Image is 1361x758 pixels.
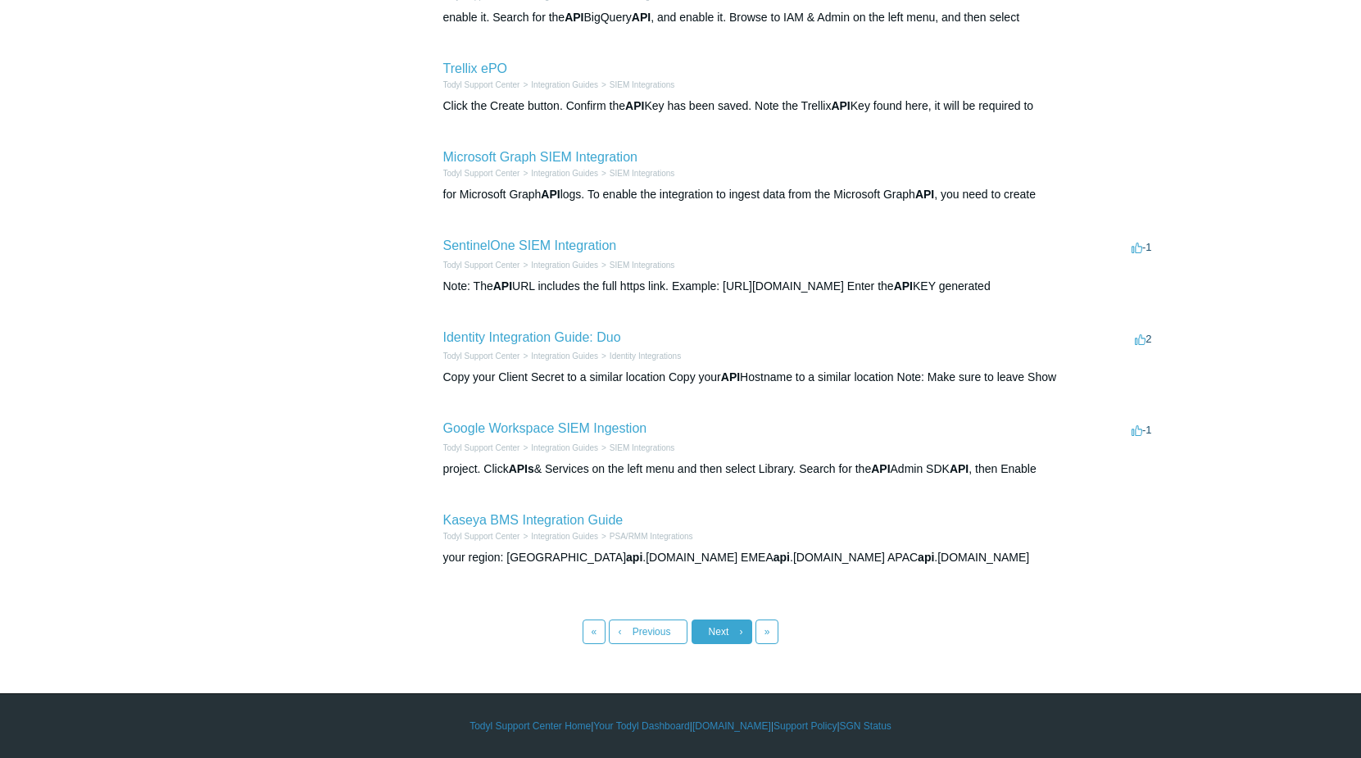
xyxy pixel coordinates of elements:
em: APIs [509,462,534,475]
a: Microsoft Graph SIEM Integration [443,150,637,164]
div: Click the Create button. Confirm the Key has been saved. Note the Trellix Key found here, it will... [443,98,1156,115]
li: Todyl Support Center [443,167,520,179]
div: project. Click & Services on the left menu and then select Library. Search for the Admin SDK , th... [443,461,1156,478]
a: Your Todyl Dashboard [593,719,689,733]
a: PSA/RMM Integrations [610,532,693,541]
a: SentinelOne SIEM Integration [443,238,617,252]
a: Integration Guides [531,352,598,361]
li: Todyl Support Center [443,259,520,271]
em: api [626,551,642,564]
span: 2 [1135,333,1151,345]
a: Support Policy [774,719,837,733]
a: Integration Guides [531,261,598,270]
li: SIEM Integrations [598,79,674,91]
em: API [915,188,934,201]
div: your region: [GEOGRAPHIC_DATA] .[DOMAIN_NAME] EMEA .[DOMAIN_NAME] APAC .[DOMAIN_NAME] [443,549,1156,566]
li: Todyl Support Center [443,350,520,362]
a: SIEM Integrations [610,443,674,452]
li: Integration Guides [519,350,598,362]
a: Previous [609,620,687,644]
span: -1 [1132,424,1152,436]
li: SIEM Integrations [598,167,674,179]
div: | | | | [206,719,1156,733]
li: Integration Guides [519,530,598,542]
em: API [831,99,850,112]
a: Todyl Support Center [443,443,520,452]
em: API [871,462,890,475]
a: Next [692,620,752,644]
a: Todyl Support Center [443,80,520,89]
em: api [918,551,934,564]
span: ‹ [618,626,621,638]
a: Integration Guides [531,80,598,89]
em: API [632,11,651,24]
a: Todyl Support Center Home [470,719,591,733]
li: Integration Guides [519,442,598,454]
a: Integration Guides [531,169,598,178]
a: Identity Integrations [610,352,681,361]
div: Copy your Client Secret to a similar location Copy your Hostname to a similar location Note: Make... [443,369,1156,386]
em: API [950,462,969,475]
span: -1 [1132,241,1152,253]
a: Todyl Support Center [443,352,520,361]
li: Todyl Support Center [443,79,520,91]
a: SIEM Integrations [610,80,674,89]
em: API [721,370,740,384]
a: SIEM Integrations [610,261,674,270]
span: » [764,626,770,638]
em: API [894,279,913,293]
a: Identity Integration Guide: Duo [443,330,621,344]
em: api [774,551,790,564]
a: Kaseya BMS Integration Guide [443,513,624,527]
span: Previous [633,626,671,638]
a: Trellix ePO [443,61,508,75]
div: for Microsoft Graph logs. To enable the integration to ingest data from the Microsoft Graph , you... [443,186,1156,203]
a: Todyl Support Center [443,261,520,270]
em: API [565,11,583,24]
li: Integration Guides [519,167,598,179]
a: Integration Guides [531,532,598,541]
li: Integration Guides [519,259,598,271]
span: › [740,626,743,638]
em: API [493,279,512,293]
li: Integration Guides [519,79,598,91]
span: Next [709,626,729,638]
a: Integration Guides [531,443,598,452]
a: Todyl Support Center [443,169,520,178]
em: API [541,188,560,201]
li: Todyl Support Center [443,530,520,542]
li: PSA/RMM Integrations [598,530,693,542]
div: Note: The URL includes the full https link. Example: [URL][DOMAIN_NAME] Enter the KEY generated [443,278,1156,295]
a: Todyl Support Center [443,532,520,541]
a: SIEM Integrations [610,169,674,178]
a: Google Workspace SIEM Ingestion [443,421,647,435]
li: Identity Integrations [598,350,681,362]
span: « [592,626,597,638]
li: SIEM Integrations [598,442,674,454]
em: API [625,99,644,112]
div: enable it. Search for the BigQuery , and enable it. Browse to IAM & Admin on the left menu, and t... [443,9,1156,26]
li: SIEM Integrations [598,259,674,271]
a: [DOMAIN_NAME] [692,719,771,733]
a: SGN Status [840,719,891,733]
li: Todyl Support Center [443,442,520,454]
